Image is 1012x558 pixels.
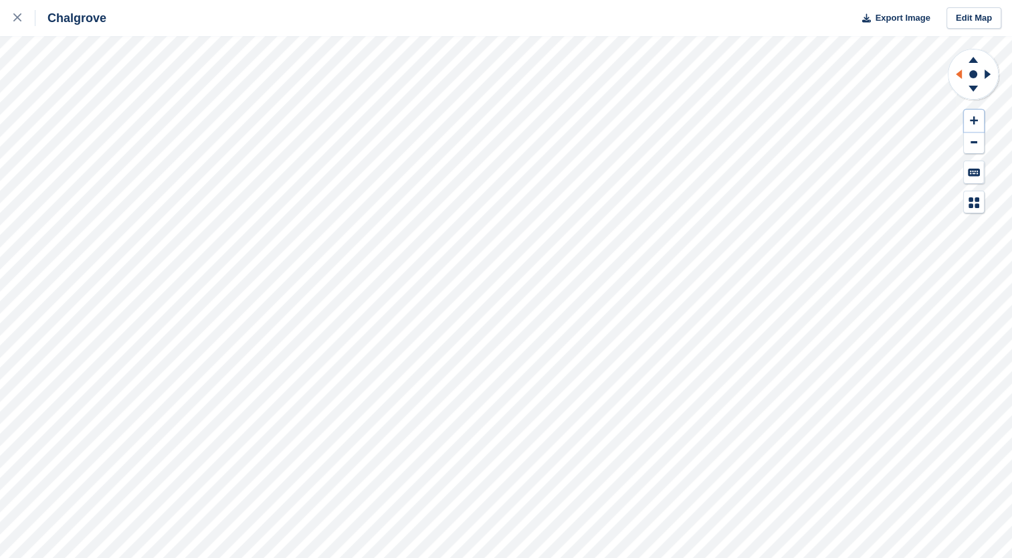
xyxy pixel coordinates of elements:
button: Export Image [854,7,930,29]
a: Edit Map [946,7,1001,29]
button: Map Legend [964,191,984,213]
button: Zoom Out [964,132,984,154]
button: Zoom In [964,110,984,132]
button: Keyboard Shortcuts [964,161,984,183]
span: Export Image [875,11,930,25]
div: Chalgrove [35,10,106,26]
